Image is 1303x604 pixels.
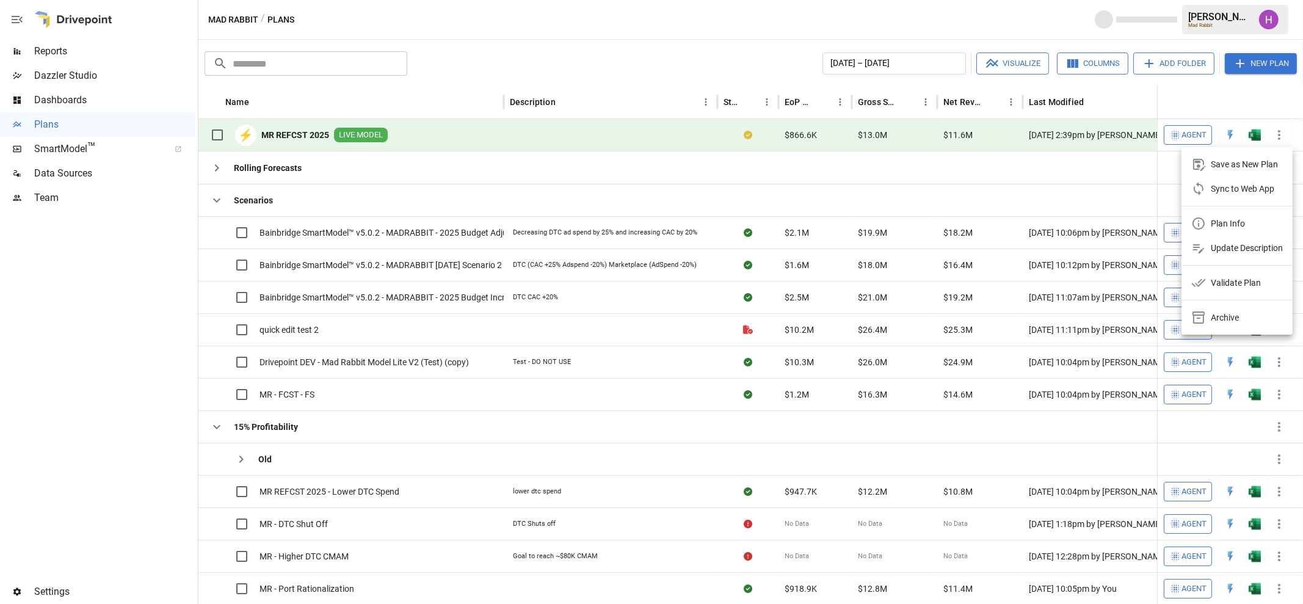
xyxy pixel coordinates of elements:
div: Sync to Web App [1211,181,1274,196]
div: Archive [1211,310,1239,325]
div: Save as New Plan [1211,157,1278,172]
div: Plan Info [1211,216,1245,231]
div: Validate Plan [1211,275,1261,290]
div: Update Description [1211,241,1283,255]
